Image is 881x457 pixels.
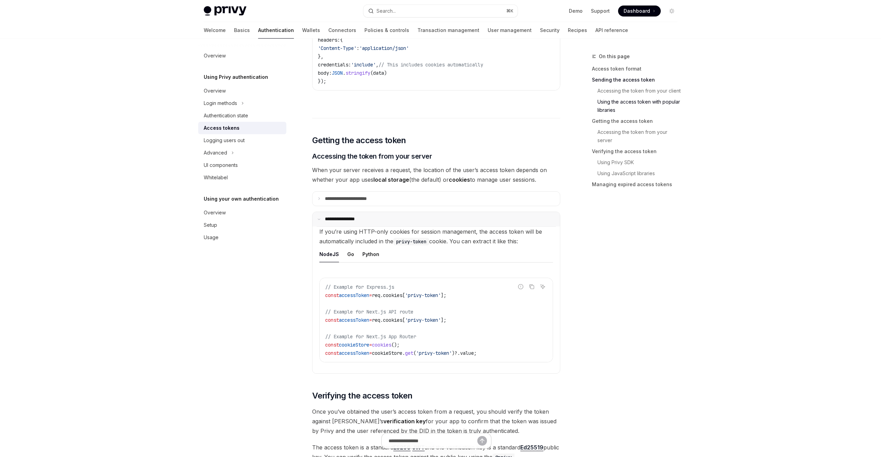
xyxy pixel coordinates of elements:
span: const [325,317,339,323]
span: { [340,37,343,43]
button: Ask AI [538,282,547,291]
span: ) [384,70,387,76]
a: Overview [198,206,286,219]
button: Toggle dark mode [666,6,677,17]
a: Usage [198,231,286,244]
span: const [325,342,339,348]
a: Transaction management [417,22,479,39]
a: Getting the access token [592,116,683,127]
span: // Example for Express.js [325,284,394,290]
span: stringify [346,70,370,76]
span: [ [402,317,405,323]
a: Accessing the token from your client [592,85,683,96]
a: Setup [198,219,286,231]
span: Verifying the access token [312,390,412,401]
span: ( [370,70,373,76]
span: . [380,292,383,298]
a: Demo [569,8,583,14]
a: Accessing the token from your server [592,127,683,146]
div: UI components [204,161,238,169]
strong: verification key [383,418,426,425]
div: Go [347,246,354,262]
span: 'privy-token' [416,350,452,356]
div: Setup [204,221,217,229]
button: Open search [363,5,518,17]
span: cookies [383,317,402,323]
span: 'application/json' [359,45,409,51]
img: light logo [204,6,246,16]
a: Authentication [258,22,294,39]
a: Using the access token with popular libraries [592,96,683,116]
span: }, [318,53,323,60]
button: Copy the contents from the code block [527,282,536,291]
strong: cookies [449,176,470,183]
span: // Example for Next.js App Router [325,333,416,340]
span: headers: [318,37,340,43]
a: Support [591,8,610,14]
span: Getting the access token [312,135,406,146]
span: req [372,292,380,298]
span: accessToken [339,317,369,323]
strong: local storage [373,176,409,183]
span: data [373,70,384,76]
div: Search... [376,7,396,15]
span: // Example for Next.js API route [325,309,413,315]
a: Using Privy SDK [592,157,683,168]
a: Basics [234,22,250,39]
input: Ask a question... [389,433,477,448]
a: Using JavaScript libraries [592,168,683,179]
div: Python [362,246,379,262]
span: Once you’ve obtained the user’s access token from a request, you should verify the token against ... [312,407,560,436]
span: ; [474,350,477,356]
span: [ [402,292,405,298]
a: Overview [198,50,286,62]
span: . [343,70,346,76]
span: = [369,317,372,323]
span: On this page [599,52,630,61]
span: , [376,62,379,68]
span: 'privy-token' [405,317,441,323]
div: Overview [204,52,226,60]
a: Verifying the access token [592,146,683,157]
button: Report incorrect code [516,282,525,291]
div: Overview [204,209,226,217]
a: Dashboard [618,6,661,17]
div: Login methods [204,99,237,107]
a: Sending the access token [592,74,683,85]
a: Connectors [328,22,356,39]
span: 'Content-Type' [318,45,357,51]
a: Security [540,22,560,39]
a: Recipes [568,22,587,39]
div: Authentication state [204,111,248,120]
span: (); [391,342,400,348]
span: value [460,350,474,356]
span: 'include' [351,62,376,68]
span: body: [318,70,332,76]
span: If you’re using HTTP-only cookies for session management, the access token will be automatically ... [319,228,542,245]
span: req [372,317,380,323]
div: NodeJS [319,246,339,262]
span: ]; [441,317,446,323]
code: privy-token [393,238,429,245]
h5: Using Privy authentication [204,73,268,81]
div: Access tokens [204,124,240,132]
div: Overview [204,87,226,95]
a: Access token format [592,63,683,74]
span: accessToken [339,292,369,298]
span: // This includes cookies automatically [379,62,483,68]
span: cookieStore [372,350,402,356]
div: Logging users out [204,136,245,145]
span: const [325,292,339,298]
span: ( [413,350,416,356]
a: UI components [198,159,286,171]
span: . [402,350,405,356]
a: Policies & controls [364,22,409,39]
span: ⌘ K [506,8,513,14]
span: }); [318,78,326,84]
span: Dashboard [624,8,650,14]
a: User management [488,22,532,39]
a: Welcome [204,22,226,39]
span: cookies [372,342,391,348]
span: get [405,350,413,356]
a: Logging users out [198,134,286,147]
